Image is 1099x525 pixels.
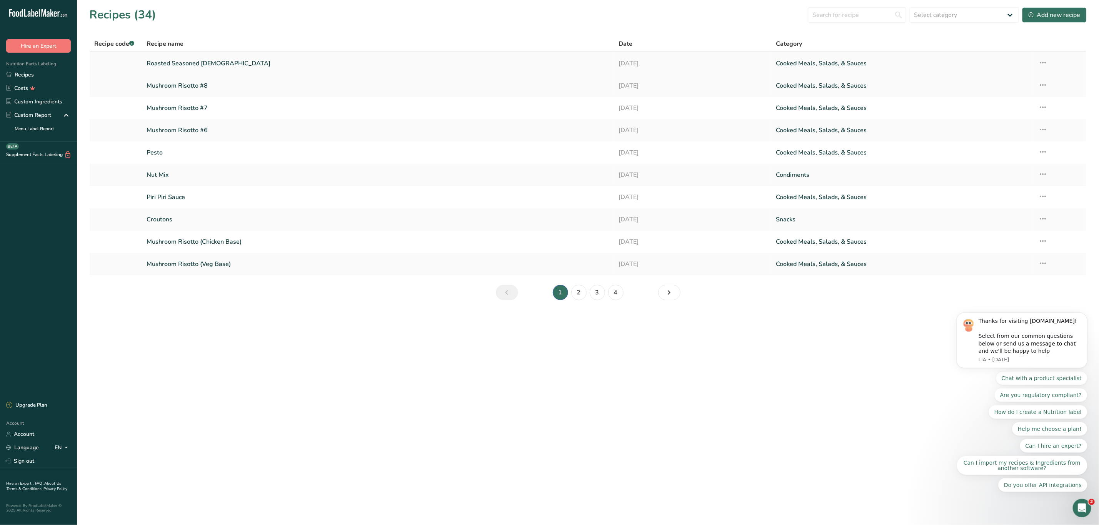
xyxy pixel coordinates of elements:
a: Piri Piri Sauce [147,189,609,205]
a: Privacy Policy [43,486,67,492]
h1: Recipes (34) [89,6,156,23]
a: Cooked Meals, Salads, & Sauces [776,78,1029,94]
a: Cooked Meals, Salads, & Sauces [776,100,1029,116]
a: Language [6,441,39,454]
div: BETA [6,143,19,150]
a: [DATE] [619,78,767,94]
a: [DATE] [619,211,767,228]
a: Mushroom Risotto (Veg Base) [147,256,609,272]
a: [DATE] [619,122,767,138]
a: Pesto [147,145,609,161]
div: Add new recipe [1029,10,1080,20]
div: EN [55,443,71,452]
a: [DATE] [619,256,767,272]
a: Cooked Meals, Salads, & Sauces [776,234,1029,250]
a: Page 2. [571,285,587,300]
a: Mushroom Risotto #6 [147,122,609,138]
a: Cooked Meals, Salads, & Sauces [776,122,1029,138]
iframe: Intercom live chat [1073,499,1091,517]
a: [DATE] [619,55,767,71]
a: Cooked Meals, Salads, & Sauces [776,189,1029,205]
button: Hire an Expert [6,39,71,53]
a: About Us . [6,481,61,492]
input: Search for recipe [808,7,906,23]
a: Previous page [496,285,518,300]
a: [DATE] [619,167,767,183]
a: Page 4. [608,285,624,300]
iframe: Intercom notifications message [945,209,1099,504]
a: Snacks [776,211,1029,228]
a: Condiments [776,167,1029,183]
a: Terms & Conditions . [7,486,43,492]
a: Nut Mix [147,167,609,183]
a: Mushroom Risotto #7 [147,100,609,116]
a: Cooked Meals, Salads, & Sauces [776,256,1029,272]
a: Mushroom Risotto #8 [147,78,609,94]
span: 2 [1089,499,1095,505]
div: Upgrade Plan [6,402,47,409]
a: Croutons [147,211,609,228]
a: Cooked Meals, Salads, & Sauces [776,145,1029,161]
a: Next page [658,285,680,300]
a: [DATE] [619,100,767,116]
a: Page 3. [590,285,605,300]
a: Cooked Meals, Salads, & Sauces [776,55,1029,71]
div: Custom Report [6,111,51,119]
a: FAQ . [35,481,44,486]
a: [DATE] [619,189,767,205]
a: Mushroom Risotto (Chicken Base) [147,234,609,250]
span: Date [619,39,633,48]
span: Category [776,39,802,48]
a: Roasted Seasoned [DEMOGRAPHIC_DATA] [147,55,609,71]
button: Add new recipe [1022,7,1087,23]
span: Recipe code [94,40,134,48]
span: Recipe name [147,39,183,48]
a: [DATE] [619,234,767,250]
div: Powered By FoodLabelMaker © 2025 All Rights Reserved [6,503,71,513]
a: Hire an Expert . [6,481,33,486]
a: [DATE] [619,145,767,161]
